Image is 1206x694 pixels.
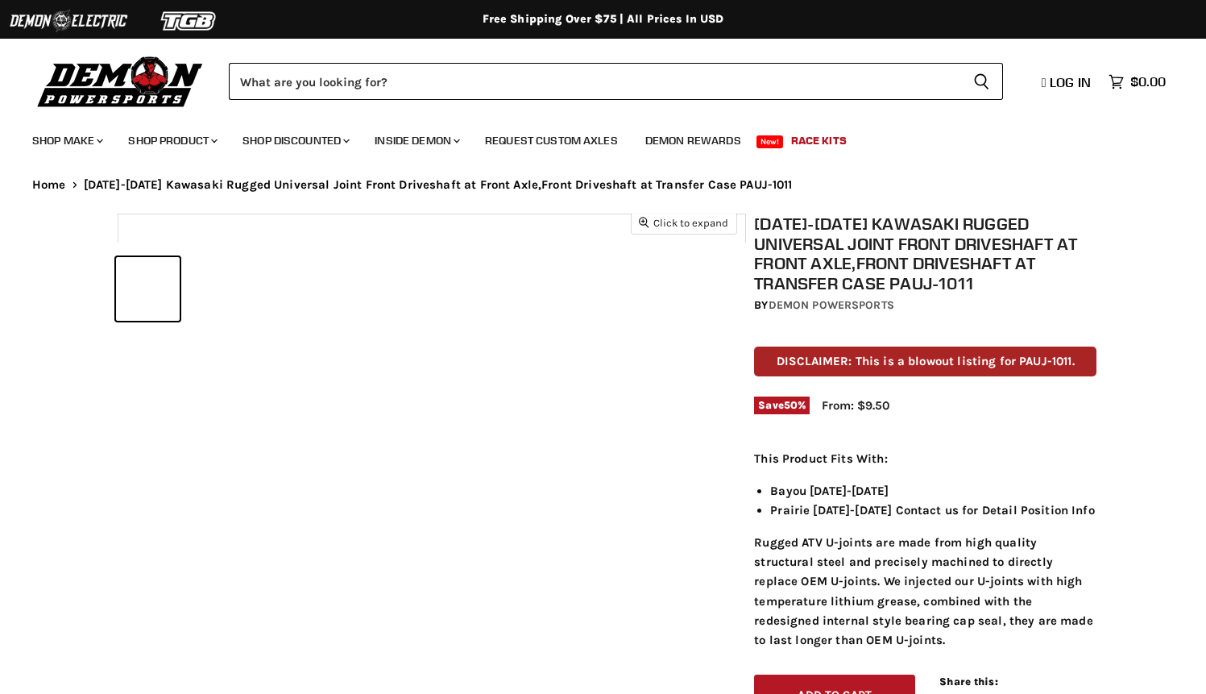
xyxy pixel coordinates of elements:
[754,214,1096,293] h1: [DATE]-[DATE] Kawasaki Rugged Universal Joint Front Driveshaft at Front Axle,Front Driveshaft at ...
[632,212,736,234] button: Click to expand
[1034,75,1100,89] a: Log in
[939,675,997,688] span: Share this:
[1100,70,1174,94] a: $0.00
[8,6,129,36] img: Demon Electric Logo 2
[116,124,227,157] a: Shop Product
[1050,74,1091,90] span: Log in
[756,135,784,148] span: New!
[769,298,894,312] a: Demon Powersports
[960,63,1003,100] button: Search
[20,124,113,157] a: Shop Make
[20,118,1162,157] ul: Main menu
[779,124,859,157] a: Race Kits
[754,449,1096,468] p: This Product Fits With:
[129,6,250,36] img: TGB Logo 2
[84,178,793,192] span: [DATE]-[DATE] Kawasaki Rugged Universal Joint Front Driveshaft at Front Axle,Front Driveshaft at ...
[473,124,630,157] a: Request Custom Axles
[230,124,359,157] a: Shop Discounted
[32,178,66,192] a: Home
[784,399,798,411] span: 50
[754,449,1096,650] div: Rugged ATV U-joints are made from high quality structural steel and precisely machined to directl...
[770,501,1096,520] li: Prairie [DATE]-[DATE] Contact us for Detail Position Info
[754,397,810,414] span: Save %
[754,347,1096,376] p: DISCLAIMER: This is a blowout listing for PAUJ-1011.
[770,481,1096,501] li: Bayou [DATE]-[DATE]
[229,63,1003,100] form: Product
[639,217,728,229] span: Click to expand
[229,63,960,100] input: Search
[1130,74,1166,89] span: $0.00
[822,398,889,413] span: From: $9.50
[32,52,209,110] img: Demon Powersports
[633,124,753,157] a: Demon Rewards
[116,257,180,321] button: 1993-2002 Kawasaki Rugged Universal Joint Front Driveshaft at Front Axle,Front Driveshaft at Tran...
[754,297,1096,314] div: by
[363,124,470,157] a: Inside Demon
